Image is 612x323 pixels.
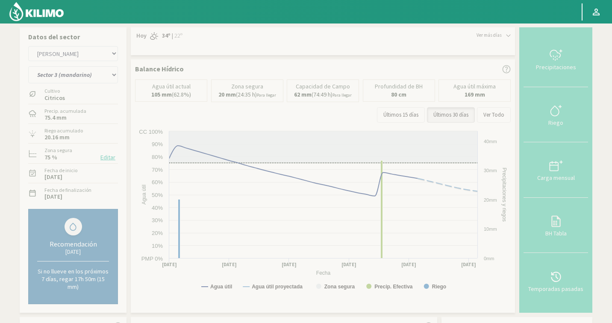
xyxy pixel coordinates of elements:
[44,95,65,101] label: Citricos
[377,107,425,123] button: Últimos 15 días
[44,115,67,120] label: 75.4 mm
[526,175,586,181] div: Carga mensual
[98,153,118,162] button: Editar
[44,147,72,154] label: Zona segura
[44,107,86,115] label: Precip. acumulada
[484,168,497,173] text: 30mm
[375,83,423,90] p: Profundidad de BH
[162,32,171,39] strong: 34º
[218,91,236,98] b: 20 mm
[28,32,118,42] p: Datos del sector
[222,261,237,268] text: [DATE]
[294,91,312,98] b: 62 mm
[152,192,163,198] text: 50%
[484,197,497,203] text: 20mm
[152,167,163,173] text: 70%
[282,261,297,268] text: [DATE]
[152,179,163,185] text: 60%
[37,240,109,248] div: Recomendación
[324,284,355,290] text: Zona segura
[401,261,416,268] text: [DATE]
[173,32,182,40] span: 22º
[524,142,588,198] button: Carga mensual
[332,92,352,98] small: Para llegar
[484,256,494,261] text: 0mm
[44,87,65,95] label: Cultivo
[391,91,406,98] b: 80 cm
[477,32,502,39] span: Ver más días
[374,284,413,290] text: Precip. Efectiva
[44,167,77,174] label: Fecha de inicio
[44,155,57,160] label: 75 %
[526,286,586,292] div: Temporadas pasadas
[9,1,65,22] img: Kilimo
[152,83,191,90] p: Agua útil actual
[44,174,62,180] label: [DATE]
[141,185,147,205] text: Agua útil
[461,261,476,268] text: [DATE]
[139,129,163,135] text: CC 100%
[341,261,356,268] text: [DATE]
[501,167,507,222] text: Precipitaciones y riegos
[453,83,496,90] p: Agua útil máxima
[526,230,586,236] div: BH Tabla
[432,284,446,290] text: Riego
[257,92,276,98] small: Para llegar
[231,83,263,90] p: Zona segura
[135,32,147,40] span: Hoy
[294,91,352,98] p: (74:49 h)
[44,194,62,200] label: [DATE]
[44,135,70,140] label: 20.16 mm
[210,284,232,290] text: Agua útil
[524,198,588,253] button: BH Tabla
[141,255,163,262] text: PMP 0%
[252,284,303,290] text: Agua útil proyectada
[44,127,83,135] label: Riego acumulado
[37,267,109,291] p: Si no llueve en los próximos 7 días, regar 17h 50m (15 mm)
[484,226,497,232] text: 10mm
[152,141,163,147] text: 90%
[44,186,91,194] label: Fecha de finalización
[152,217,163,223] text: 30%
[484,139,497,144] text: 40mm
[172,32,173,40] span: |
[524,32,588,87] button: Precipitaciones
[296,83,350,90] p: Capacidad de Campo
[151,91,191,98] p: (62.8%)
[152,205,163,211] text: 40%
[162,261,177,268] text: [DATE]
[477,107,511,123] button: Ver Todo
[152,230,163,236] text: 20%
[465,91,485,98] b: 169 mm
[427,107,475,123] button: Últimos 30 días
[524,87,588,143] button: Riego
[135,64,184,74] p: Balance Hídrico
[218,91,276,98] p: (24:35 h)
[524,253,588,308] button: Temporadas pasadas
[151,91,172,98] b: 105 mm
[37,248,109,255] div: [DATE]
[526,64,586,70] div: Precipitaciones
[316,270,331,276] text: Fecha
[152,154,163,160] text: 80%
[526,120,586,126] div: Riego
[152,243,163,249] text: 10%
